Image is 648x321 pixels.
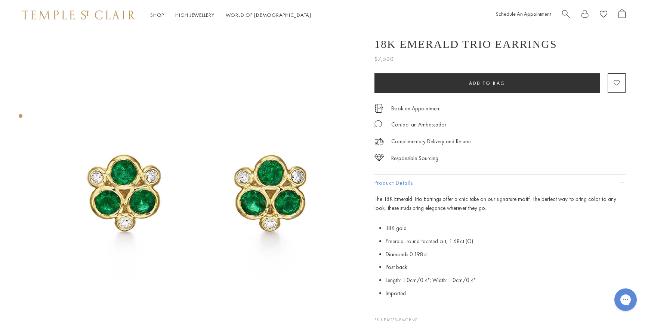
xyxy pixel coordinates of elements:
span: $7,500 [374,54,394,64]
div: Responsible Sourcing [391,154,438,163]
p: The 18K Emerald Trio Earrings offer a chic take on our signature motif. The perfect way to bring ... [374,195,626,213]
button: Product Details [374,175,626,192]
h1: 18K Emerald Trio Earrings [374,38,557,51]
iframe: Gorgias live chat messenger [611,286,641,314]
span: Add to bag [469,80,506,86]
a: Open Shopping Bag [618,9,626,21]
img: icon_appointment.svg [374,104,383,113]
a: World of [DEMOGRAPHIC_DATA]World of [DEMOGRAPHIC_DATA] [226,12,311,18]
li: Length: 1.0cm/0.4"; Width: 1.0cm/0.4" [386,274,626,287]
a: Book an Appointment [391,104,441,113]
span: Emerald, round faceted cut, 1.68ct (O) [386,238,473,245]
p: Complimentary Delivery and Returns [391,137,471,147]
a: View Wishlist [600,9,607,21]
li: Imported [386,287,626,300]
li: Post back [386,261,626,274]
button: Add to bag [374,74,600,93]
a: High JewelleryHigh Jewellery [175,12,215,18]
nav: Main navigation [150,10,311,20]
img: Temple St. Clair [22,10,135,19]
img: MessageIcon-01_2.svg [374,120,382,128]
li: 18K gold [386,222,626,235]
a: Search [562,9,570,21]
div: Product gallery navigation [19,112,22,124]
img: icon_sourcing.svg [374,154,384,162]
img: icon_delivery.svg [374,137,384,147]
a: ShopShop [150,12,164,18]
div: Contact an Ambassador [391,120,446,130]
span: Diamonds 0.198ct [386,251,428,258]
a: Schedule An Appointment [496,10,551,17]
